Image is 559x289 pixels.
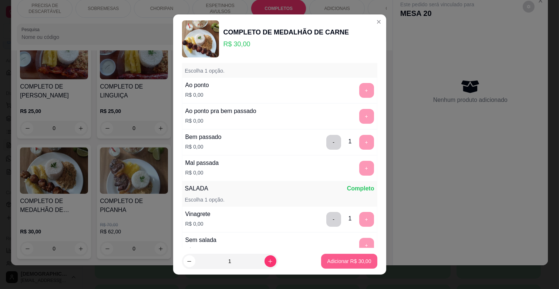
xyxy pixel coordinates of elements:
p: R$ 0,00 [185,246,217,253]
button: increase-product-quantity [265,255,276,267]
p: R$ 30,00 [223,39,349,49]
button: decrease-product-quantity [183,255,195,267]
p: SALADA [185,184,208,193]
div: Ao ponto pra bem passado [185,107,256,116]
button: Close [373,16,385,28]
img: product-image [182,20,219,57]
p: R$ 0,00 [185,220,211,227]
div: 1 [348,214,352,223]
p: Adicionar R$ 30,00 [327,258,371,265]
div: Sem salada [185,236,217,245]
p: R$ 0,00 [185,91,209,99]
div: Ao ponto [185,81,209,90]
div: Bem passado [185,133,222,142]
p: R$ 0,00 [185,117,256,124]
button: delete [326,212,341,227]
p: Escolha 1 opção. [185,67,225,74]
div: COMPLETO DE MEDALHÃO DE CARNE [223,27,349,37]
p: Completo [347,184,374,193]
p: R$ 0,00 [185,143,222,150]
p: Escolha 1 opção. [185,196,225,203]
div: 1 [348,137,352,146]
button: delete [326,135,341,150]
div: Vinagrete [185,210,211,219]
button: Adicionar R$ 30,00 [321,254,377,269]
div: Mal passada [185,159,219,167]
p: R$ 0,00 [185,169,219,176]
